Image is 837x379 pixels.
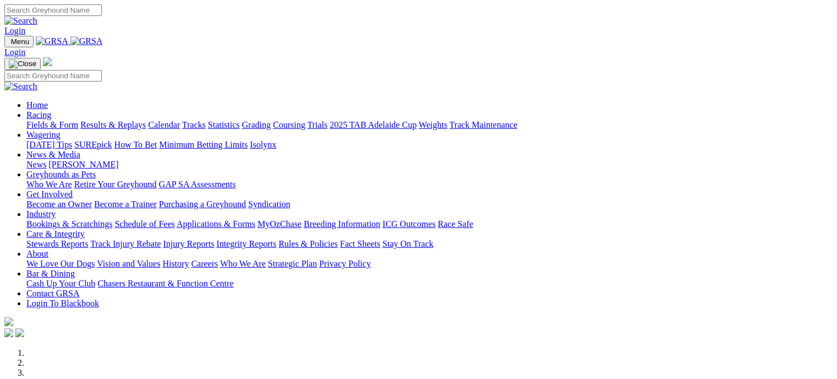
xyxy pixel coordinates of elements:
[9,59,36,68] img: Close
[26,140,72,149] a: [DATE] Tips
[242,120,271,129] a: Grading
[4,4,102,16] input: Search
[97,279,233,288] a: Chasers Restaurant & Function Centre
[4,82,37,91] img: Search
[182,120,206,129] a: Tracks
[90,239,161,248] a: Track Injury Rebate
[307,120,327,129] a: Trials
[26,209,56,219] a: Industry
[11,37,29,46] span: Menu
[74,140,112,149] a: SUREpick
[26,199,833,209] div: Get Involved
[268,259,317,268] a: Strategic Plan
[26,120,833,130] div: Racing
[26,180,72,189] a: Who We Are
[4,26,25,35] a: Login
[26,259,95,268] a: We Love Our Dogs
[163,239,214,248] a: Injury Reports
[26,219,112,229] a: Bookings & Scratchings
[26,239,88,248] a: Stewards Reports
[80,120,146,129] a: Results & Replays
[97,259,160,268] a: Vision and Values
[26,110,51,120] a: Racing
[26,259,833,269] div: About
[26,140,833,150] div: Wagering
[26,249,48,258] a: About
[319,259,371,268] a: Privacy Policy
[177,219,255,229] a: Applications & Forms
[4,47,25,57] a: Login
[159,180,236,189] a: GAP SA Assessments
[26,130,61,139] a: Wagering
[304,219,380,229] a: Breeding Information
[4,58,41,70] button: Toggle navigation
[43,57,52,66] img: logo-grsa-white.png
[74,180,157,189] a: Retire Your Greyhound
[159,140,248,149] a: Minimum Betting Limits
[26,239,833,249] div: Care & Integrity
[216,239,276,248] a: Integrity Reports
[4,70,102,82] input: Search
[26,199,92,209] a: Become an Owner
[4,16,37,26] img: Search
[26,150,80,159] a: News & Media
[26,170,96,179] a: Greyhounds as Pets
[48,160,118,169] a: [PERSON_NAME]
[26,100,48,110] a: Home
[248,199,290,209] a: Syndication
[26,229,85,239] a: Care & Integrity
[26,289,79,298] a: Contact GRSA
[208,120,240,129] a: Statistics
[36,36,68,46] img: GRSA
[26,189,73,199] a: Get Involved
[26,180,833,189] div: Greyhounds as Pets
[273,120,305,129] a: Coursing
[4,36,34,47] button: Toggle navigation
[340,239,380,248] a: Fact Sheets
[4,328,13,337] img: facebook.svg
[26,269,75,278] a: Bar & Dining
[26,160,833,170] div: News & Media
[250,140,276,149] a: Isolynx
[26,279,95,288] a: Cash Up Your Club
[26,279,833,289] div: Bar & Dining
[26,299,99,308] a: Login To Blackbook
[4,317,13,326] img: logo-grsa-white.png
[382,219,435,229] a: ICG Outcomes
[450,120,517,129] a: Track Maintenance
[220,259,266,268] a: Who We Are
[278,239,338,248] a: Rules & Policies
[114,140,157,149] a: How To Bet
[94,199,157,209] a: Become a Trainer
[26,219,833,229] div: Industry
[419,120,447,129] a: Weights
[148,120,180,129] a: Calendar
[15,328,24,337] img: twitter.svg
[258,219,302,229] a: MyOzChase
[70,36,103,46] img: GRSA
[330,120,417,129] a: 2025 TAB Adelaide Cup
[26,120,78,129] a: Fields & Form
[191,259,218,268] a: Careers
[159,199,246,209] a: Purchasing a Greyhound
[382,239,433,248] a: Stay On Track
[437,219,473,229] a: Race Safe
[114,219,174,229] a: Schedule of Fees
[162,259,189,268] a: History
[26,160,46,169] a: News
